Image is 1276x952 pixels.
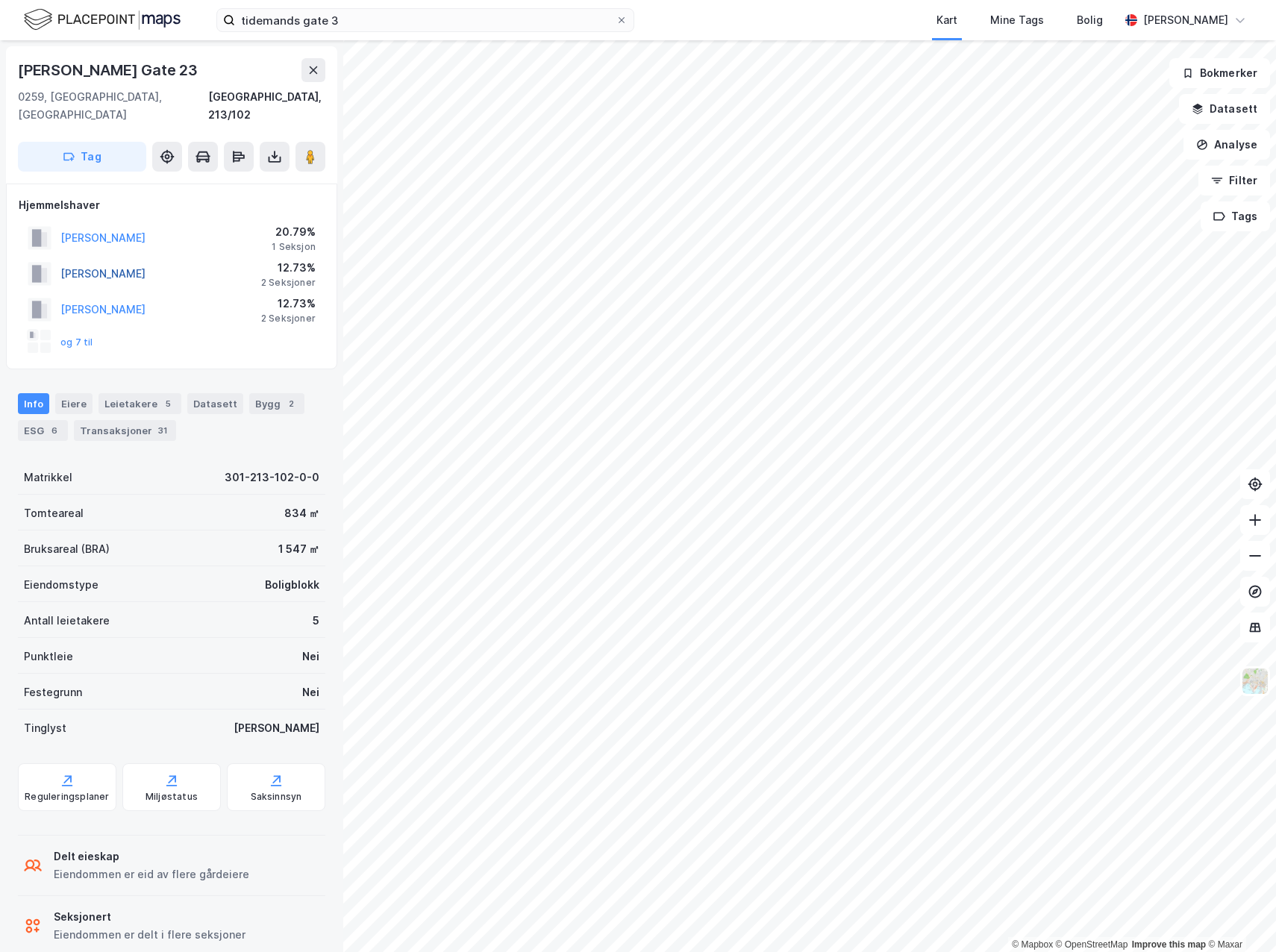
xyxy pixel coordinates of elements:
a: OpenStreetMap [1056,939,1128,950]
div: 1 547 ㎡ [278,540,319,558]
div: Eiere [55,393,93,414]
div: 5 [160,396,175,411]
div: Eiendommen er eid av flere gårdeiere [54,865,249,883]
div: [PERSON_NAME] [234,719,319,737]
a: Improve this map [1132,939,1206,950]
div: Reguleringsplaner [25,791,109,803]
div: 2 [284,396,298,411]
div: Eiendomstype [24,576,98,594]
div: Seksjonert [54,908,245,926]
div: Info [18,393,49,414]
div: 2 Seksjoner [261,313,316,325]
button: Bokmerker [1169,58,1270,88]
div: ESG [18,420,68,441]
div: Bruksareal (BRA) [24,540,110,558]
div: 5 [313,612,319,630]
div: Nei [302,683,319,701]
div: 20.79% [272,223,316,241]
input: Søk på adresse, matrikkel, gårdeiere, leietakere eller personer [235,9,616,31]
div: Miljøstatus [146,791,198,803]
div: Kart [936,11,957,29]
div: Tomteareal [24,504,84,522]
img: logo.f888ab2527a4732fd821a326f86c7f29.svg [24,7,181,33]
div: Leietakere [98,393,181,414]
iframe: Chat Widget [1201,880,1276,952]
div: [PERSON_NAME] [1143,11,1228,29]
button: Tags [1201,201,1270,231]
div: 6 [47,423,62,438]
div: 2 Seksjoner [261,277,316,289]
div: Bolig [1077,11,1103,29]
div: 834 ㎡ [284,504,319,522]
div: Mine Tags [990,11,1044,29]
div: Nei [302,648,319,666]
div: Matrikkel [24,469,72,486]
div: [PERSON_NAME] Gate 23 [18,58,201,82]
button: Tag [18,142,146,172]
div: Transaksjoner [74,420,176,441]
div: Bygg [249,393,304,414]
div: Festegrunn [24,683,82,701]
div: 0259, [GEOGRAPHIC_DATA], [GEOGRAPHIC_DATA] [18,88,208,124]
div: [GEOGRAPHIC_DATA], 213/102 [208,88,325,124]
div: 301-213-102-0-0 [225,469,319,486]
div: Antall leietakere [24,612,110,630]
img: Z [1241,667,1269,695]
div: Kontrollprogram for chat [1201,880,1276,952]
div: Datasett [187,393,243,414]
div: Hjemmelshaver [19,196,325,214]
div: 12.73% [261,259,316,277]
div: Boligblokk [265,576,319,594]
div: Delt eieskap [54,848,249,865]
div: Punktleie [24,648,73,666]
button: Datasett [1179,94,1270,124]
div: 31 [155,423,170,438]
div: 12.73% [261,295,316,313]
div: Saksinnsyn [251,791,302,803]
div: Tinglyst [24,719,66,737]
a: Mapbox [1012,939,1053,950]
button: Filter [1198,166,1270,195]
div: Eiendommen er delt i flere seksjoner [54,926,245,944]
button: Analyse [1183,130,1270,160]
div: 1 Seksjon [272,241,316,253]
